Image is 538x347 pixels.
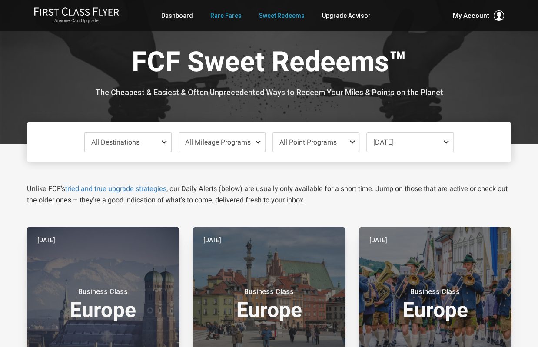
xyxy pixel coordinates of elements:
[33,88,505,97] h3: The Cheapest & Easiest & Often Unprecedented Ways to Redeem Your Miles & Points on the Planet
[37,235,55,245] time: [DATE]
[34,7,119,24] a: First Class FlyerAnyone Can Upgrade
[203,288,335,321] h3: Europe
[203,235,221,245] time: [DATE]
[65,185,166,193] a: tried and true upgrade strategies
[453,10,504,21] button: My Account
[453,10,489,21] span: My Account
[259,8,305,23] a: Sweet Redeems
[34,7,119,16] img: First Class Flyer
[210,8,242,23] a: Rare Fares
[37,288,169,321] h3: Europe
[33,47,505,80] h1: FCF Sweet Redeems™
[373,138,394,146] span: [DATE]
[91,138,139,146] span: All Destinations
[34,18,119,24] small: Anyone Can Upgrade
[49,288,157,296] small: Business Class
[215,288,323,296] small: Business Class
[369,288,501,321] h3: Europe
[161,8,193,23] a: Dashboard
[381,288,489,296] small: Business Class
[322,8,371,23] a: Upgrade Advisor
[279,138,336,146] span: All Point Programs
[27,183,511,206] p: Unlike FCF’s , our Daily Alerts (below) are usually only available for a short time. Jump on thos...
[369,235,387,245] time: [DATE]
[185,138,251,146] span: All Mileage Programs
